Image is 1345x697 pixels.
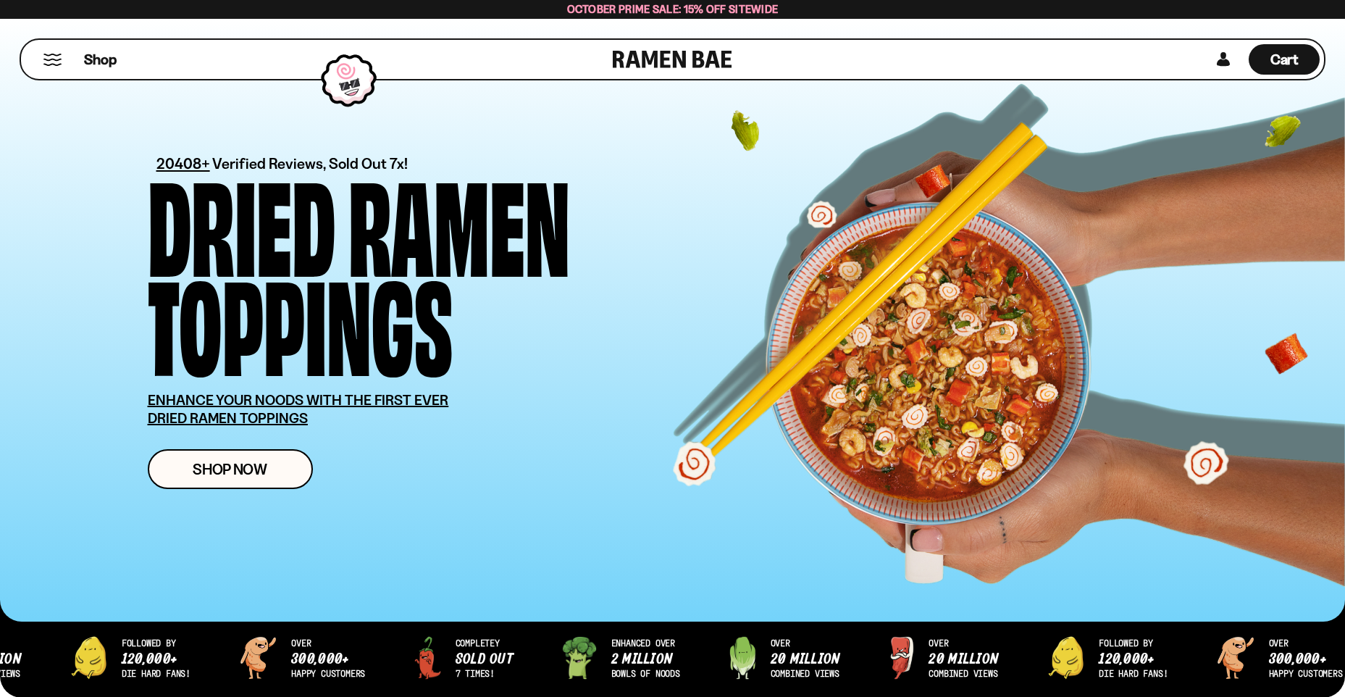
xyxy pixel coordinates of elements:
[348,171,570,270] div: Ramen
[84,44,117,75] a: Shop
[148,449,313,489] a: Shop Now
[1270,51,1299,68] span: Cart
[148,171,335,270] div: Dried
[1249,40,1320,79] div: Cart
[148,270,453,370] div: Toppings
[84,50,117,70] span: Shop
[148,391,449,427] u: ENHANCE YOUR NOODS WITH THE FIRST EVER DRIED RAMEN TOPPINGS
[567,2,779,16] span: October Prime Sale: 15% off Sitewide
[43,54,62,66] button: Mobile Menu Trigger
[193,462,267,477] span: Shop Now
